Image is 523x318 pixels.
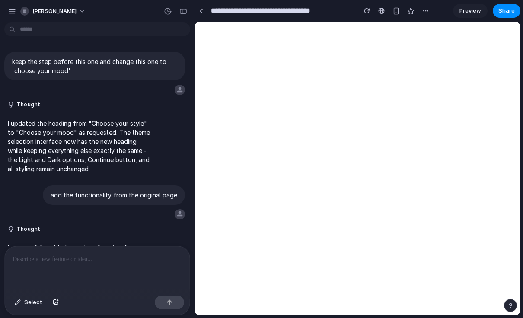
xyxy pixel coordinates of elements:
[12,57,177,75] p: keep the step before this one and change this one to 'choose your mood'
[10,296,47,309] button: Select
[17,4,90,18] button: [PERSON_NAME]
[32,7,77,16] span: [PERSON_NAME]
[459,6,481,15] span: Preview
[8,119,152,173] p: I updated the heading from "Choose your style" to "Choose your mood" as requested. The theme sele...
[51,191,177,200] p: add the functionality from the original page
[498,6,515,15] span: Share
[453,4,488,18] a: Preview
[24,298,42,307] span: Select
[493,4,520,18] button: Share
